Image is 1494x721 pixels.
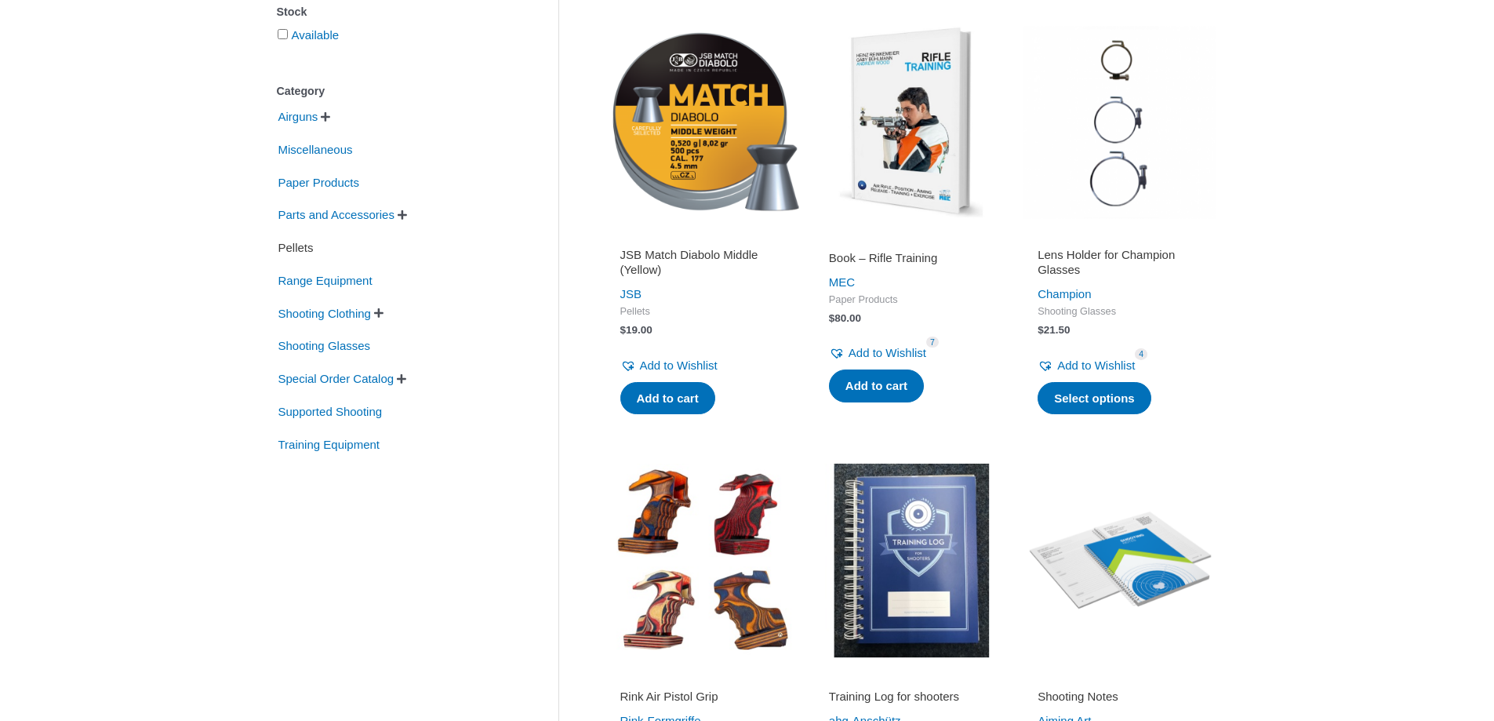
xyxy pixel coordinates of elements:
a: Add to Wishlist [829,342,926,364]
a: Add to Wishlist [620,355,718,377]
iframe: Customer reviews powered by Trustpilot [620,667,785,686]
h2: JSB Match Diabolo Middle (Yellow) [620,247,785,278]
iframe: Customer reviews powered by Trustpilot [620,228,785,247]
span: $ [829,312,835,324]
span: Shooting Clothing [277,300,373,327]
h2: Lens Holder for Champion Glasses [1038,247,1202,278]
a: MEC [829,275,855,289]
a: JSB Match Diabolo Middle (Yellow) [620,247,785,284]
span:  [321,111,330,122]
span: Pellets [277,235,315,261]
a: Pellets [277,240,315,253]
bdi: 21.50 [1038,324,1070,336]
a: Parts and Accessories [277,207,396,220]
h2: Training Log for shooters [829,689,994,705]
span: Paper Products [277,169,361,196]
a: Special Order Catalog [277,371,396,384]
span: Add to Wishlist [849,346,926,359]
a: Champion [1038,287,1091,300]
img: Rink Air Pistol Grip [606,464,799,657]
a: Training Log for shooters [829,689,994,710]
a: Available [292,28,340,42]
a: Supported Shooting [277,404,384,417]
a: Miscellaneous [277,142,354,155]
img: Lens Holder for Champion Glasses [1023,26,1216,219]
a: Add to Wishlist [1038,355,1135,377]
span: $ [620,324,627,336]
a: Training Equipment [277,436,382,450]
a: Shooting Notes [1038,689,1202,710]
span: Add to Wishlist [1057,359,1135,372]
span: Special Order Catalog [277,366,396,392]
span: 7 [926,337,939,348]
span: Training Equipment [277,432,382,458]
iframe: Customer reviews powered by Trustpilot [829,667,994,686]
a: Book – Rifle Training [829,250,994,271]
a: Shooting Clothing [277,305,373,319]
iframe: Customer reviews powered by Trustpilot [829,228,994,247]
a: JSB [620,287,642,300]
a: Select options for “Lens Holder for Champion Glasses” [1038,382,1151,415]
div: Category [277,80,511,103]
iframe: Customer reviews powered by Trustpilot [1038,667,1202,686]
img: JSB Match Diabolo Middle (Yellow) [606,26,799,219]
span: Parts and Accessories [277,202,396,228]
span: Add to Wishlist [640,359,718,372]
h2: Shooting Notes [1038,689,1202,705]
span: $ [1038,324,1044,336]
span:  [374,308,383,319]
a: Airguns [277,109,320,122]
span: Miscellaneous [277,137,354,163]
span:  [397,373,406,384]
a: Rink Air Pistol Grip [620,689,785,710]
iframe: Customer reviews powered by Trustpilot [1038,228,1202,247]
img: Shooting Notes [1023,464,1216,657]
span: Shooting Glasses [1038,305,1202,319]
img: Rifle Training [815,26,1008,219]
span: Shooting Glasses [277,333,373,359]
a: Shooting Glasses [277,338,373,351]
span: Range Equipment [277,268,374,294]
bdi: 80.00 [829,312,861,324]
input: Available [278,29,288,39]
a: Paper Products [277,174,361,188]
a: Add to cart: “Book - Rifle Training” [829,370,924,402]
span: 4 [1135,348,1147,360]
span: Pellets [620,305,785,319]
span:  [398,209,407,220]
bdi: 19.00 [620,324,652,336]
img: Training Log for shooters [815,464,1008,657]
span: Supported Shooting [277,399,384,425]
a: Add to cart: “JSB Match Diabolo Middle (Yellow)” [620,382,715,415]
span: Airguns [277,104,320,130]
div: Stock [277,1,511,24]
span: Paper Products [829,293,994,307]
h2: Rink Air Pistol Grip [620,689,785,705]
h2: Book – Rifle Training [829,250,994,266]
a: Range Equipment [277,273,374,286]
a: Lens Holder for Champion Glasses [1038,247,1202,284]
